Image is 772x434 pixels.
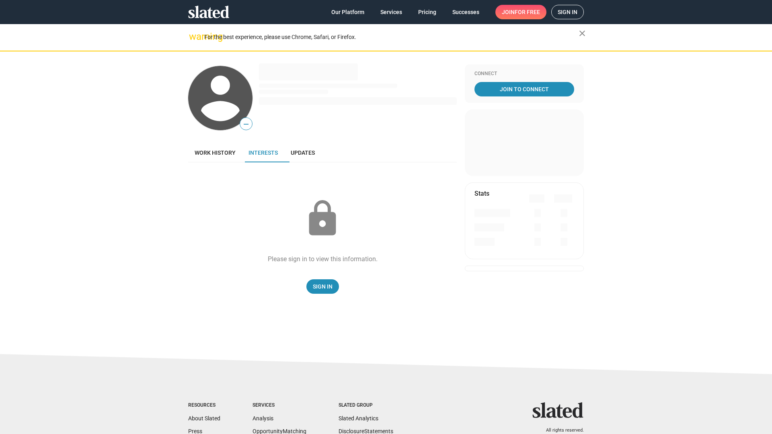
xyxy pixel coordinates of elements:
[325,5,371,19] a: Our Platform
[380,5,402,19] span: Services
[577,29,587,38] mat-icon: close
[452,5,479,19] span: Successes
[502,5,540,19] span: Join
[204,32,579,43] div: For the best experience, please use Chrome, Safari, or Firefox.
[188,415,220,422] a: About Slated
[476,82,573,96] span: Join To Connect
[474,82,574,96] a: Join To Connect
[313,279,333,294] span: Sign In
[242,143,284,162] a: Interests
[412,5,443,19] a: Pricing
[339,415,378,422] a: Slated Analytics
[306,279,339,294] a: Sign In
[418,5,436,19] span: Pricing
[446,5,486,19] a: Successes
[474,71,574,77] div: Connect
[302,199,343,239] mat-icon: lock
[268,255,378,263] div: Please sign in to view this information.
[284,143,321,162] a: Updates
[515,5,540,19] span: for free
[339,402,393,409] div: Slated Group
[374,5,409,19] a: Services
[495,5,546,19] a: Joinfor free
[253,402,306,409] div: Services
[253,415,273,422] a: Analysis
[474,189,489,198] mat-card-title: Stats
[291,149,315,156] span: Updates
[189,32,199,41] mat-icon: warning
[240,119,252,129] span: —
[331,5,364,19] span: Our Platform
[188,143,242,162] a: Work history
[551,5,584,19] a: Sign in
[248,149,278,156] span: Interests
[195,149,236,156] span: Work history
[558,5,577,19] span: Sign in
[188,402,220,409] div: Resources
